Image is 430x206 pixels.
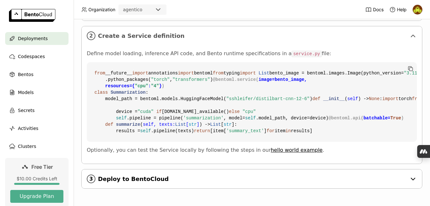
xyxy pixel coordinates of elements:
[183,116,223,121] span: 'summarization'
[373,7,384,13] span: Docs
[5,122,69,135] a: Activities
[245,116,256,121] span: self
[31,164,53,170] span: Free Tier
[365,6,384,13] a: Docs
[151,77,170,82] span: "torch"
[98,32,407,39] span: Create a Service definition
[116,122,140,127] span: summarize
[5,32,69,45] a: Deployments
[10,176,63,182] div: $10.00 Credits Left
[18,89,34,96] span: Models
[140,128,151,133] span: self
[10,190,63,203] button: Upgrade Plan
[404,71,420,76] span: "3.11"
[5,50,69,63] a: Codespaces
[143,122,199,127] span: self, texts: [ ]
[347,96,358,101] span: self
[369,96,380,101] span: None
[259,71,270,76] span: List
[382,96,398,101] span: import
[18,142,36,150] span: Clusters
[82,169,422,188] div: 3Deploy to BentoCloud
[87,50,417,57] p: Define model loading, inference API code, and Bento runtime specifications in a file:
[213,71,224,76] span: from
[363,116,401,121] span: batchable=
[194,128,210,133] span: return
[87,31,95,40] i: 2
[143,7,144,13] input: Selected agentico.
[286,128,291,133] span: in
[226,96,310,101] span: "sshleifer/distilbart-cnn-12-6"
[94,90,108,95] span: class
[189,122,197,127] span: str
[240,71,256,76] span: import
[151,83,159,89] span: "4"
[18,107,35,114] span: Secrets
[175,122,186,127] span: List
[292,51,322,57] code: service.py
[329,116,404,121] span: @bentoml.api( )
[5,104,69,117] a: Secrets
[226,128,264,133] span: 'summary_text'
[137,109,153,114] span: "cuda"
[116,116,127,121] span: self
[178,71,194,76] span: import
[18,35,48,42] span: Deployments
[87,175,95,183] i: 3
[5,68,69,81] a: Bentos
[323,96,345,101] span: __init__
[390,116,401,121] span: True
[87,147,417,153] p: Optionally, you can test the Service locally by following the steps in our .
[412,96,423,101] span: from
[271,147,323,153] a: hello world example
[242,109,256,114] span: "cpu"
[88,7,115,13] span: Organization
[413,5,422,14] img: louati mahdi
[173,77,210,82] span: "transformers"
[135,83,148,89] span: "cpu"
[18,124,38,132] span: Activities
[18,71,33,78] span: Bentos
[5,140,69,153] a: Clusters
[229,109,240,114] span: else
[110,90,145,95] span: Summarization
[9,9,55,22] img: logo
[5,86,69,99] a: Models
[267,128,275,133] span: for
[87,62,417,142] code: __future__ annotations bentoml typing bento_image = bentoml.images.Image(python_version= ) \ .pyt...
[156,109,162,114] span: if
[94,71,105,76] span: from
[210,122,221,127] span: List
[18,53,45,60] span: Codespaces
[389,6,407,13] div: Help
[223,122,231,127] span: str
[312,96,320,101] span: def
[82,26,422,45] div: 2Create a Service definition
[397,7,407,13] span: Help
[105,122,113,127] span: def
[98,176,407,183] span: Deploy to BentoCloud
[123,6,142,13] div: agentico
[132,71,148,76] span: import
